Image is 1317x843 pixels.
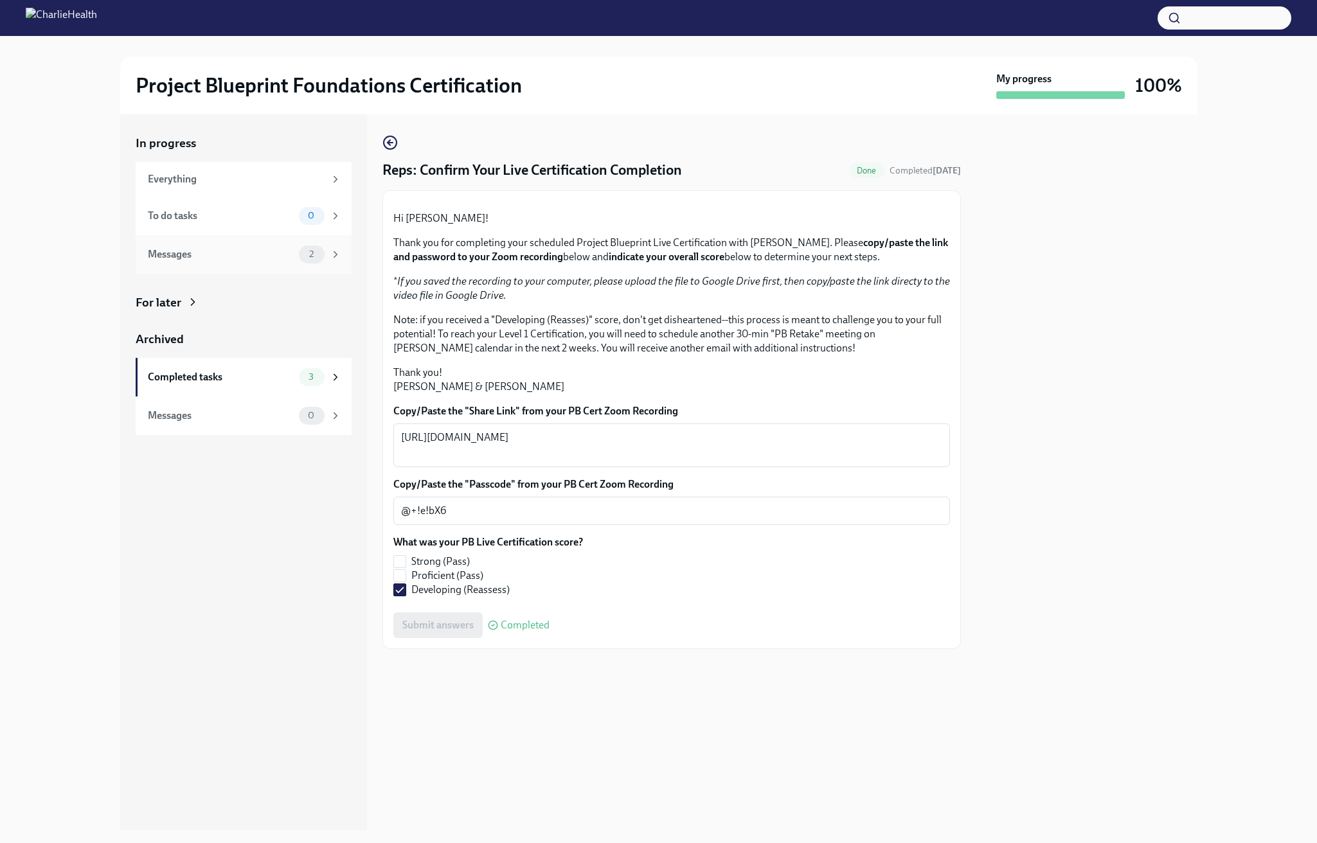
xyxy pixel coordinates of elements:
span: September 26th, 2025 10:34 [890,164,961,177]
h4: Reps: Confirm Your Live Certification Completion [382,161,682,180]
p: Thank you for completing your scheduled Project Blueprint Live Certification with [PERSON_NAME]. ... [393,236,950,264]
div: For later [136,294,181,311]
a: For later [136,294,352,311]
span: Completed [890,165,961,176]
label: Copy/Paste the "Share Link" from your PB Cert Zoom Recording [393,404,950,418]
em: If you saved the recording to your computer, please upload the file to Google Drive first, then c... [393,275,950,301]
div: Completed tasks [148,370,294,384]
span: Done [849,166,884,175]
a: Everything [136,162,352,197]
label: What was your PB Live Certification score? [393,535,583,549]
strong: copy/paste the link and password to your Zoom recording [393,236,948,263]
h2: Project Blueprint Foundations Certification [136,73,522,98]
a: Completed tasks3 [136,358,352,396]
img: CharlieHealth [26,8,97,28]
span: Completed [501,620,550,630]
span: 0 [300,411,322,420]
span: Proficient (Pass) [411,569,483,583]
p: Thank you! [PERSON_NAME] & [PERSON_NAME] [393,366,950,394]
textarea: [URL][DOMAIN_NAME] [401,430,942,461]
textarea: @+!e!bX6 [401,503,942,519]
a: Archived [136,331,352,348]
span: Developing (Reassess) [411,583,510,597]
a: To do tasks0 [136,197,352,235]
div: To do tasks [148,209,294,223]
div: Messages [148,409,294,423]
a: Messages2 [136,235,352,274]
a: In progress [136,135,352,152]
h3: 100% [1135,74,1182,97]
p: Hi [PERSON_NAME]! [393,211,950,226]
div: Messages [148,247,294,262]
span: 2 [301,249,321,259]
p: Note: if you received a "Developing (Reasses)" score, don't get disheartened--this process is mea... [393,313,950,355]
div: Everything [148,172,325,186]
span: Strong (Pass) [411,555,470,569]
span: 0 [300,211,322,220]
span: 3 [301,372,321,382]
strong: indicate your overall score [609,251,724,263]
a: Messages0 [136,396,352,435]
strong: [DATE] [933,165,961,176]
strong: My progress [996,72,1052,86]
label: Copy/Paste the "Passcode" from your PB Cert Zoom Recording [393,477,950,492]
